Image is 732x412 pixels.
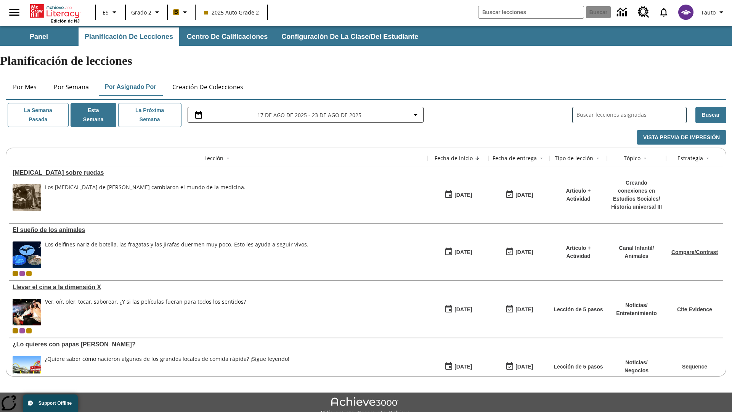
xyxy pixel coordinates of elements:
img: avatar image [678,5,693,20]
div: Tópico [624,154,640,162]
div: Ver, oír, oler, tocar, saborear. ¿Y si las películas fueran para todos los sentidos? [45,299,246,305]
a: Llevar el cine a la dimensión X, Lecciones [13,284,424,291]
p: Artículo + Actividad [554,187,603,203]
img: El panel situado frente a los asientos rocía con agua nebulizada al feliz público en un cine equi... [13,299,41,325]
button: Sort [593,154,602,163]
button: Por semana [48,78,95,96]
button: Sort [473,154,482,163]
div: [DATE] [515,190,533,200]
span: ¿Quiere saber cómo nacieron algunos de los grandes locales de comida rápida? ¡Sigue leyendo! [45,356,289,383]
div: Portada [30,3,80,23]
div: ¿Lo quieres con papas fritas? [13,341,424,348]
span: 2025 Auto Grade 2 [204,8,259,16]
input: Buscar campo [478,6,584,18]
button: La próxima semana [118,103,181,127]
button: Lenguaje: ES, Selecciona un idioma [98,5,123,19]
button: Panel [1,27,77,46]
div: OL 2025 Auto Grade 3 [19,328,25,333]
span: 17 de ago de 2025 - 23 de ago de 2025 [257,111,361,119]
div: [DATE] [515,362,533,372]
button: Vista previa de impresión [637,130,726,145]
p: Noticias / [616,301,657,309]
button: Boost El color de la clase es anaranjado claro. Cambiar el color de la clase. [170,5,193,19]
div: [DATE] [454,190,472,200]
span: B [174,7,178,17]
a: Compare/Contrast [671,249,718,255]
span: New 2025 class [26,271,32,276]
span: Support Offline [39,401,72,406]
a: ¿Lo quieres con papas fritas?, Lecciones [13,341,424,348]
img: Uno de los primeros locales de McDonald's, con el icónico letrero rojo y los arcos amarillos. [13,356,41,383]
a: El sueño de los animales, Lecciones [13,227,424,233]
button: Planificación de lecciones [79,27,179,46]
div: [DATE] [515,305,533,314]
button: Esta semana [71,103,116,127]
button: Sort [223,154,233,163]
button: 08/20/25: Último día en que podrá accederse la lección [503,188,536,202]
p: Negocios [624,367,649,375]
div: Lección [204,154,223,162]
div: El sueño de los animales [13,227,424,233]
a: Centro de información [612,2,633,23]
a: Sequence [682,364,707,370]
button: Support Offline [23,394,78,412]
p: Canal Infantil / [619,244,654,252]
button: Configuración de la clase/del estudiante [275,27,424,46]
div: Fecha de inicio [435,154,473,162]
p: Lección de 5 pasos [554,306,603,314]
button: Seleccione el intervalo de fechas opción del menú [191,110,420,119]
button: Buscar [695,107,726,123]
div: Clase actual [13,271,18,276]
button: Por asignado por [99,78,162,96]
button: Abrir el menú lateral [3,1,26,24]
button: Grado: Grado 2, Elige un grado [128,5,165,19]
div: ¿Quiere saber cómo nacieron algunos de los grandes locales de comida rápida? ¡Sigue leyendo! [45,356,289,362]
span: Grado 2 [131,8,151,16]
div: Ver, oír, oler, tocar, saborear. ¿Y si las películas fueran para todos los sentidos? [45,299,246,325]
p: Animales [619,252,654,260]
p: Creando conexiones en Estudios Sociales / [611,179,662,203]
div: Los rayos X de Marie Curie cambiaron el mundo de la medicina. [45,184,246,211]
button: Sort [703,154,712,163]
div: [DATE] [515,248,533,257]
button: 08/18/25: Primer día en que estuvo disponible la lección [442,302,475,317]
a: Centro de recursos, Se abrirá en una pestaña nueva. [633,2,654,23]
div: [DATE] [454,305,472,314]
div: Tipo de lección [555,154,593,162]
p: Noticias / [624,359,649,367]
div: Fecha de entrega [493,154,537,162]
p: Artículo + Actividad [554,244,603,260]
button: Sort [537,154,546,163]
div: Llevar el cine a la dimensión X [13,284,424,291]
span: Edición de NJ [51,19,80,23]
button: 08/24/25: Último día en que podrá accederse la lección [503,302,536,317]
div: Rayos X sobre ruedas [13,169,424,176]
div: New 2025 class [26,328,32,333]
div: [DATE] [454,248,472,257]
a: Notificaciones [654,2,674,22]
button: Creación de colecciones [166,78,249,96]
button: 08/19/25: Último día en que podrá accederse la lección [503,245,536,259]
button: 07/26/25: Primer día en que estuvo disponible la lección [442,359,475,374]
p: Entretenimiento [616,309,657,317]
div: Clase actual [13,328,18,333]
div: Los delfines nariz de botella, las fragatas y las jirafas duermen muy poco. Esto les ayuda a segu... [45,241,308,268]
img: Foto en blanco y negro de dos personas uniformadas colocando a un hombre en una máquina de rayos ... [13,184,41,211]
button: 08/20/25: Primer día en que estuvo disponible la lección [442,188,475,202]
span: Tauto [701,8,716,16]
p: Historia universal III [611,203,662,211]
div: OL 2025 Auto Grade 3 [19,271,25,276]
div: [DATE] [454,362,472,372]
a: Cite Evidence [677,306,712,312]
button: Escoja un nuevo avatar [674,2,698,22]
div: Los [MEDICAL_DATA] de [PERSON_NAME] cambiaron el mundo de la medicina. [45,184,246,191]
div: Los delfines nariz de botella, las fragatas y las jirafas duermen muy poco. Esto les ayuda a segu... [45,241,308,248]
